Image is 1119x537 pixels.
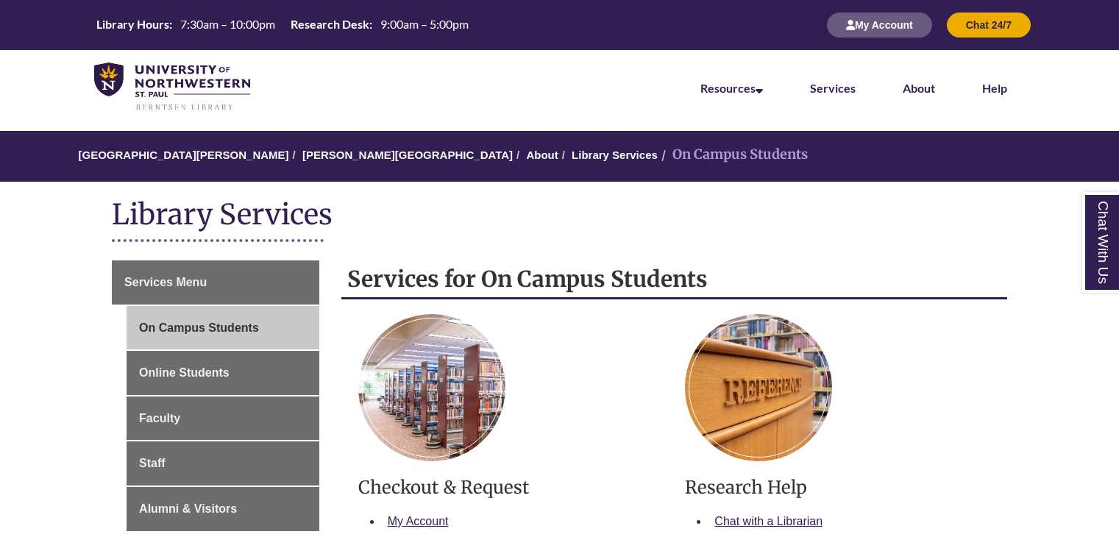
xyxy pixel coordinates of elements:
[127,306,319,350] a: On Campus Students
[947,13,1031,38] button: Chat 24/7
[700,81,763,95] a: Resources
[903,81,935,95] a: About
[685,476,990,499] h3: Research Help
[78,149,288,161] a: [GEOGRAPHIC_DATA][PERSON_NAME]
[112,260,319,531] div: Guide Page Menu
[388,515,449,527] a: My Account
[572,149,658,161] a: Library Services
[112,260,319,305] a: Services Menu
[94,63,250,112] img: UNWSP Library Logo
[827,13,932,38] button: My Account
[302,149,513,161] a: [PERSON_NAME][GEOGRAPHIC_DATA]
[341,260,1007,299] h2: Services for On Campus Students
[112,196,1007,235] h1: Library Services
[127,487,319,531] a: Alumni & Visitors
[127,396,319,441] a: Faculty
[285,16,374,32] th: Research Desk:
[714,515,823,527] a: Chat with a Librarian
[90,16,174,32] th: Library Hours:
[810,81,856,95] a: Services
[658,144,808,166] li: On Campus Students
[982,81,1007,95] a: Help
[947,18,1031,31] a: Chat 24/7
[90,16,475,34] a: Hours Today
[827,18,932,31] a: My Account
[526,149,558,161] a: About
[127,351,319,395] a: Online Students
[127,441,319,486] a: Staff
[124,276,207,288] span: Services Menu
[180,17,275,31] span: 7:30am – 10:00pm
[358,476,664,499] h3: Checkout & Request
[90,16,475,32] table: Hours Today
[380,17,469,31] span: 9:00am – 5:00pm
